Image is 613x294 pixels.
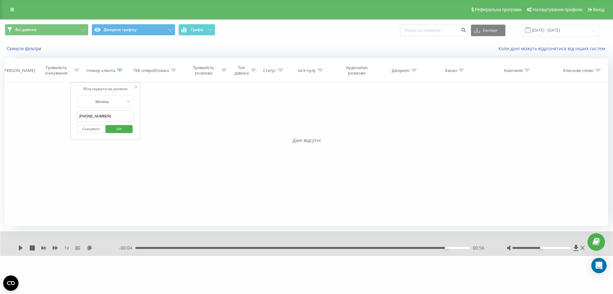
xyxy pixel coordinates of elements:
div: Фільтрувати за умовою [78,86,134,92]
button: Open CMP widget [3,275,19,291]
span: 00:56 [473,245,484,251]
span: - 00:04 [119,245,135,251]
button: Графік [178,24,215,36]
div: Open Intercom Messenger [591,258,607,273]
div: [PERSON_NAME] [3,68,35,73]
div: Дані відсутні [5,137,608,144]
div: Кампанія [504,68,523,73]
span: Реферальна програма [475,7,522,12]
button: Скинути фільтри [5,46,44,52]
div: Статус [263,68,276,73]
a: Коли дані можуть відрізнятися вiд інших систем [498,45,608,52]
button: Джерела трафіку [92,24,175,36]
input: Введіть значення [78,111,134,122]
div: Тривалість розмови [187,65,219,76]
div: Accessibility label [445,247,448,249]
button: Експорт [471,25,505,36]
span: Графік [191,28,203,32]
div: Номер клієнта [87,68,115,73]
div: Accessibility label [540,247,542,249]
button: OK [105,125,132,133]
span: Налаштування профілю [533,7,582,12]
button: Всі дзвінки [5,24,88,36]
span: Вихід [593,7,604,12]
input: Пошук за номером [400,25,468,36]
div: Аудіозапис розмови [338,65,375,76]
span: 1 x [64,245,69,251]
button: Скасувати [78,125,105,133]
span: OK [110,124,128,134]
div: Тривалість очікування [41,65,72,76]
div: Канал [445,68,457,73]
div: Ключове слово [563,68,594,73]
div: Ім'я пулу [298,68,316,73]
div: Тип дзвінка [234,65,249,76]
div: ПІБ співробітника [133,68,169,73]
div: Джерело [392,68,410,73]
span: Всі дзвінки [15,27,36,32]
